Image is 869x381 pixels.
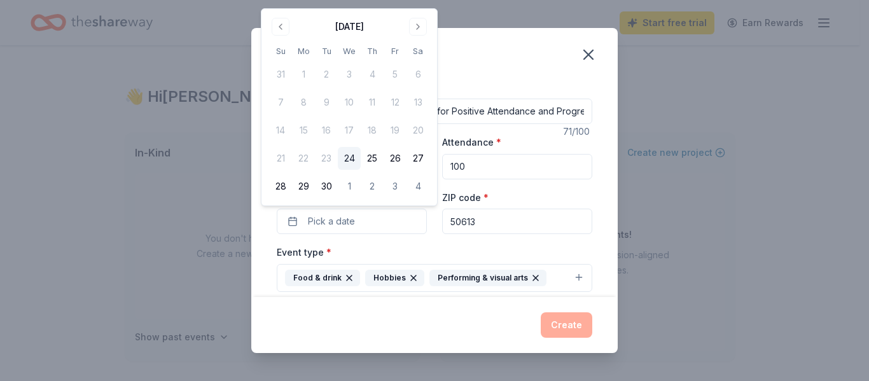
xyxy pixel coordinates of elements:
span: Pick a date [308,214,355,229]
input: 12345 (U.S. only) [442,209,592,234]
button: 30 [315,175,338,198]
button: Go to previous month [272,18,289,36]
div: [DATE] [335,19,364,34]
button: 25 [361,147,384,170]
div: Food & drink [285,270,360,286]
button: 3 [384,175,407,198]
button: Go to next month [409,18,427,36]
button: 26 [384,147,407,170]
th: Tuesday [315,45,338,58]
label: Event type [277,246,331,259]
button: 1 [338,175,361,198]
button: 29 [292,175,315,198]
button: 27 [407,147,429,170]
input: 20 [442,154,592,179]
button: 2 [361,175,384,198]
th: Wednesday [338,45,361,58]
button: Pick a date [277,209,427,234]
button: 4 [407,175,429,198]
div: Performing & visual arts [429,270,546,286]
label: ZIP code [442,191,489,204]
th: Friday [384,45,407,58]
th: Sunday [269,45,292,58]
button: 28 [269,175,292,198]
div: Hobbies [365,270,424,286]
th: Thursday [361,45,384,58]
div: 71 /100 [563,124,592,139]
button: 24 [338,147,361,170]
label: Attendance [442,136,501,149]
th: Saturday [407,45,429,58]
button: Food & drinkHobbiesPerforming & visual arts [277,264,592,292]
th: Monday [292,45,315,58]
